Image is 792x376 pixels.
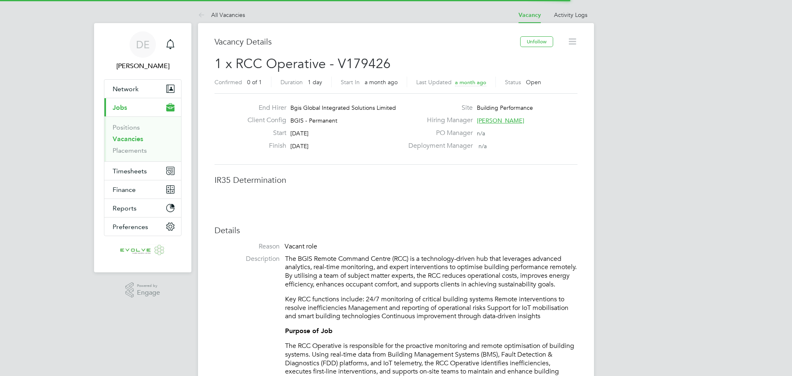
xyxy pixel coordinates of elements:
[214,56,391,72] span: 1 x RCC Operative - V179426
[113,104,127,111] span: Jobs
[113,204,137,212] span: Reports
[403,142,473,150] label: Deployment Manager
[104,218,181,236] button: Preferences
[113,167,147,175] span: Timesheets
[113,135,143,143] a: Vacancies
[137,282,160,289] span: Powered by
[214,175,577,185] h3: IR35 Determination
[104,61,181,71] span: Dreece Edwards
[104,31,181,71] a: DE[PERSON_NAME]
[290,117,337,124] span: BGIS - Permanent
[104,98,181,116] button: Jobs
[113,186,136,194] span: Finance
[214,255,280,263] label: Description
[214,78,242,86] label: Confirmed
[104,199,181,217] button: Reports
[104,244,181,258] a: Go to home page
[280,78,303,86] label: Duration
[214,242,280,251] label: Reason
[113,147,147,154] a: Placements
[403,116,473,125] label: Hiring Manager
[285,327,332,335] strong: Purpose of Job
[241,104,286,112] label: End Hirer
[477,104,533,111] span: Building Performance
[198,11,245,19] a: All Vacancies
[104,116,181,161] div: Jobs
[403,104,473,112] label: Site
[477,130,485,137] span: n/a
[104,180,181,199] button: Finance
[455,79,486,86] span: a month ago
[113,223,148,231] span: Preferences
[136,39,150,50] span: DE
[241,116,286,125] label: Client Config
[554,11,587,19] a: Activity Logs
[290,104,396,111] span: Bgis Global Integrated Solutions Limited
[125,282,160,298] a: Powered byEngage
[416,78,452,86] label: Last Updated
[308,78,322,86] span: 1 day
[520,36,553,47] button: Unfollow
[104,80,181,98] button: Network
[137,289,160,296] span: Engage
[526,78,541,86] span: Open
[285,242,317,251] span: Vacant role
[104,162,181,180] button: Timesheets
[120,244,165,258] img: evolve-talent-logo-retina.png
[247,78,262,86] span: 0 of 1
[519,12,541,19] a: Vacancy
[478,142,487,150] span: n/a
[214,36,520,47] h3: Vacancy Details
[290,142,309,150] span: [DATE]
[505,78,521,86] label: Status
[477,117,524,124] span: [PERSON_NAME]
[241,142,286,150] label: Finish
[113,123,140,131] a: Positions
[94,23,191,272] nav: Main navigation
[241,129,286,137] label: Start
[214,225,577,236] h3: Details
[113,85,139,93] span: Network
[285,255,577,289] p: The BGIS Remote Command Centre (RCC) is a technology-driven hub that leverages advanced analytics...
[285,295,577,321] p: Key RCC functions include: 24/7 monitoring of critical building systems Remote interventions to r...
[403,129,473,137] label: PO Manager
[365,78,398,86] span: a month ago
[341,78,360,86] label: Start In
[290,130,309,137] span: [DATE]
